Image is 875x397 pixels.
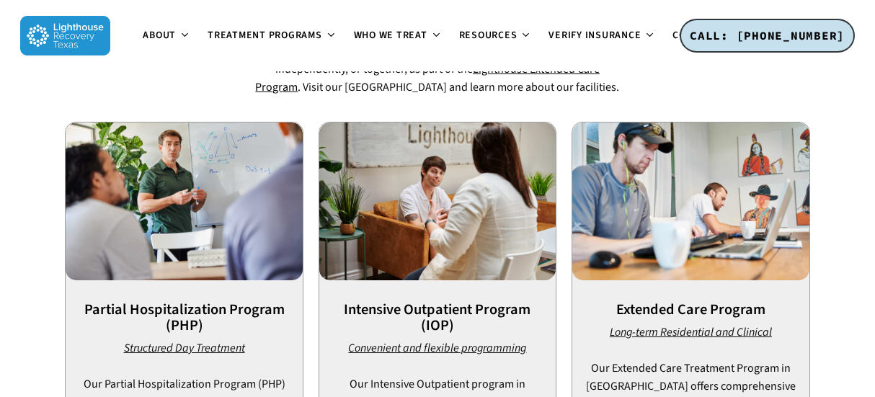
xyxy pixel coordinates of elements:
a: About [134,30,199,42]
a: Who We Treat [345,30,450,42]
span: Who We Treat [354,28,427,43]
img: Lighthouse Recovery Texas [20,16,110,55]
a: CALL: [PHONE_NUMBER] [680,19,855,53]
span: Treatment Programs [208,28,322,43]
h3: Extended Care Program [572,302,809,318]
h3: Intensive Outpatient Program (IOP) [319,302,556,334]
span: Resources [459,28,518,43]
a: Treatment Programs [199,30,345,42]
h3: Partial Hospitalization Program (PHP) [66,302,302,334]
span: About [143,28,176,43]
a: Contact [664,30,740,42]
em: Convenient and flexible programming [348,340,526,356]
a: Resources [450,30,541,42]
span: Contact [672,28,717,43]
em: Long-term Residential and Clinical [610,324,772,340]
span: CALL: [PHONE_NUMBER] [690,28,845,43]
em: Structured Day Treatment [124,340,245,356]
a: Verify Insurance [540,30,664,42]
span: Verify Insurance [548,28,641,43]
